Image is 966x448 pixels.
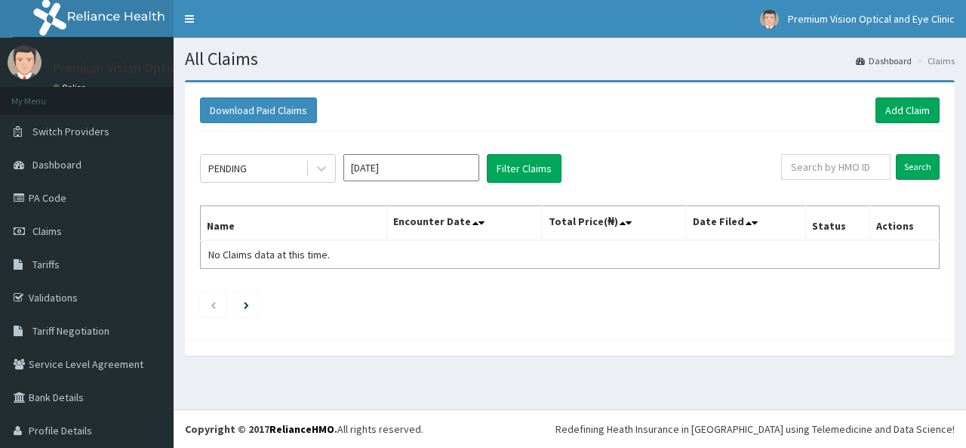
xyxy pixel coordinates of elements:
[805,206,869,241] th: Status
[201,206,387,241] th: Name
[896,154,940,180] input: Search
[487,154,561,183] button: Filter Claims
[185,422,337,436] strong: Copyright © 2017 .
[32,324,109,338] span: Tariff Negotiation
[32,224,62,238] span: Claims
[174,409,966,448] footer: All rights reserved.
[53,61,271,75] p: Premium Vision Optical and Eye Clinic
[32,258,60,271] span: Tariffs
[386,206,542,241] th: Encounter Date
[869,206,939,241] th: Actions
[185,49,955,69] h1: All Claims
[781,154,891,180] input: Search by HMO ID
[208,248,330,261] span: No Claims data at this time.
[53,82,89,93] a: Online
[555,422,955,437] div: Redefining Heath Insurance in [GEOGRAPHIC_DATA] using Telemedicine and Data Science!
[788,12,955,26] span: Premium Vision Optical and Eye Clinic
[200,97,317,123] button: Download Paid Claims
[269,422,334,436] a: RelianceHMO
[856,54,912,67] a: Dashboard
[875,97,940,123] a: Add Claim
[210,298,217,311] a: Previous page
[760,10,779,29] img: User Image
[244,298,249,311] a: Next page
[542,206,686,241] th: Total Price(₦)
[8,45,42,79] img: User Image
[32,125,109,138] span: Switch Providers
[32,158,82,171] span: Dashboard
[913,54,955,67] li: Claims
[343,154,479,181] input: Select Month and Year
[686,206,805,241] th: Date Filed
[208,161,247,176] div: PENDING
